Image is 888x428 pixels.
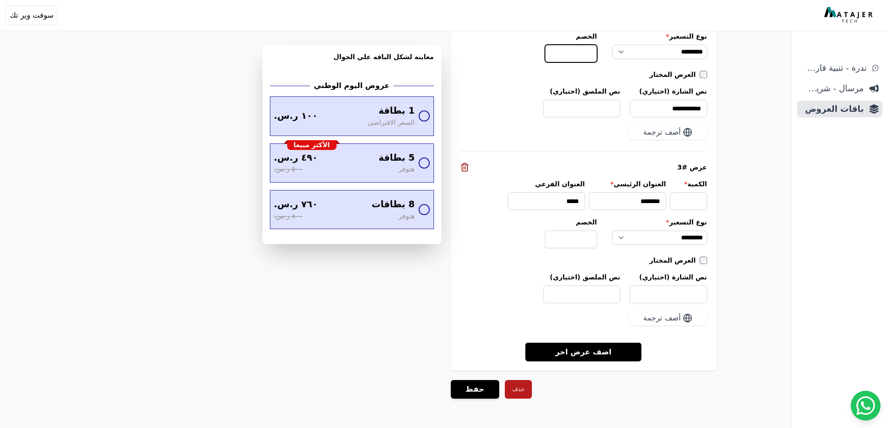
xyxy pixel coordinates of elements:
span: ٧٦٠ ر.س. [274,198,318,211]
span: هتوفر [399,164,414,175]
label: العنوان الرئيسي [589,179,666,189]
label: الكمية [670,179,707,189]
span: ندرة - تنبية قارب علي النفاذ [801,61,867,75]
span: سوفت وير تك [10,10,54,21]
label: نص الشارة (اختياري) [630,272,707,282]
button: سوفت وير تك [6,6,58,25]
label: نص الشارة (اختياري) [630,87,707,96]
span: 1 بطاقة [379,104,414,118]
span: السعر الافتراضي [368,118,414,128]
img: MatajerTech Logo [824,7,875,24]
label: نوع التسعير [612,217,707,227]
label: نوع التسعير [612,32,707,41]
label: الخصم [545,32,597,41]
span: أضف ترجمة [643,127,681,138]
div: الأكثر مبيعا [287,140,337,150]
span: أضف ترجمة [643,313,681,324]
label: العرض المختار [650,256,700,265]
div: عرض #3 [460,163,707,172]
span: ٤٩٠ ر.س. [274,151,318,165]
span: مرسال - شريط دعاية [801,82,864,95]
button: أضف ترجمة [628,125,707,140]
span: هتوفر [399,211,414,222]
span: ٨٠٠ ر.س. [274,211,303,222]
span: باقات العروض [801,102,864,115]
label: الخصم [545,217,597,227]
label: نص الملصق (اختياري) [543,272,620,282]
h3: معاينة لشكل الباقه علي الجوال [270,52,434,73]
span: ٥٠٠ ر.س. [274,164,303,175]
span: 8 بطاقات [372,198,414,211]
button: حذف [505,380,532,399]
button: حفظ [451,380,499,399]
label: نص الملصق (اختياري) [543,87,620,96]
button: أضف ترجمة [628,311,707,326]
span: ١٠٠ ر.س. [274,109,318,123]
label: العرض المختار [650,70,700,79]
a: اضف عرض اخر [525,342,641,361]
label: العنوان الفرعي [508,179,585,189]
h2: عروض اليوم الوطني [314,80,390,91]
span: 5 بطاقة [379,151,414,165]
